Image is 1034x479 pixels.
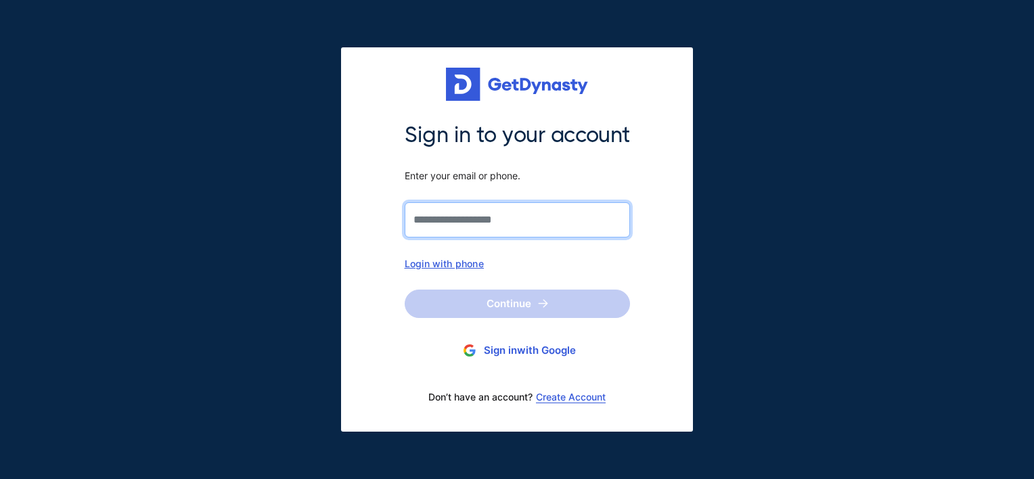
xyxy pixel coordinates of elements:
[405,170,630,182] span: Enter your email or phone.
[405,338,630,363] button: Sign inwith Google
[405,121,630,150] span: Sign in to your account
[536,392,606,403] a: Create Account
[405,258,630,269] div: Login with phone
[405,383,630,411] div: Don’t have an account?
[446,68,588,101] img: Get started for free with Dynasty Trust Company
